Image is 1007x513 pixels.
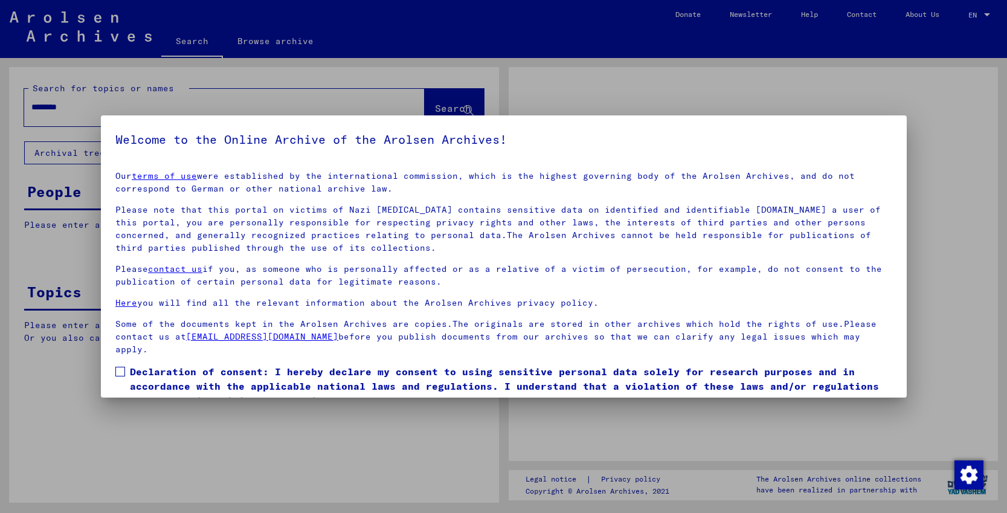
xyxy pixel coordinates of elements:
[186,331,338,342] a: [EMAIL_ADDRESS][DOMAIN_NAME]
[115,297,892,309] p: you will find all the relevant information about the Arolsen Archives privacy policy.
[115,297,137,308] a: Here
[115,170,892,195] p: Our were established by the international commission, which is the highest governing body of the ...
[130,364,892,408] span: Declaration of consent: I hereby declare my consent to using sensitive personal data solely for r...
[954,460,983,489] img: Change consent
[132,170,197,181] a: terms of use
[115,204,892,254] p: Please note that this portal on victims of Nazi [MEDICAL_DATA] contains sensitive data on identif...
[115,318,892,356] p: Some of the documents kept in the Arolsen Archives are copies.The originals are stored in other a...
[115,130,892,149] h5: Welcome to the Online Archive of the Arolsen Archives!
[115,263,892,288] p: Please if you, as someone who is personally affected or as a relative of a victim of persecution,...
[148,263,202,274] a: contact us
